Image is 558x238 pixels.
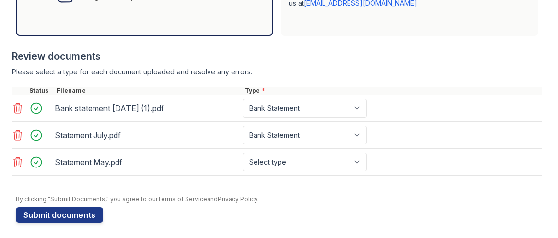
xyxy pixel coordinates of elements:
[16,195,542,203] div: By clicking "Submit Documents," you agree to our and
[55,87,243,95] div: Filename
[12,67,542,77] div: Please select a type for each document uploaded and resolve any errors.
[157,195,207,203] a: Terms of Service
[12,49,542,63] div: Review documents
[27,87,55,95] div: Status
[55,154,239,170] div: Statement May.pdf
[55,127,239,143] div: Statement July.pdf
[16,207,103,223] button: Submit documents
[218,195,259,203] a: Privacy Policy.
[243,87,542,95] div: Type
[55,100,239,116] div: Bank statement [DATE] (1).pdf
